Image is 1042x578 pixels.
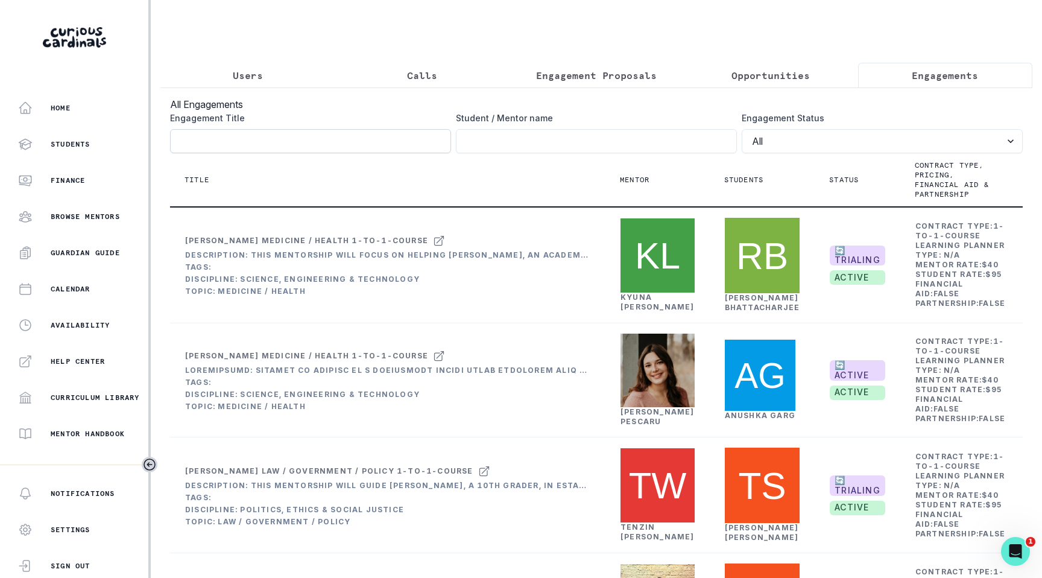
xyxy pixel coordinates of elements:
p: Notifications [51,489,115,498]
b: $ 95 [985,270,1002,279]
b: N/A [944,366,961,375]
td: Contract Type: Learning Planner Type: Mentor Rate: Student Rate: Financial Aid: Partnership: [915,451,1006,539]
div: Discipline: Science, Engineering & Technology [185,390,590,399]
div: [PERSON_NAME] Law / Government / Policy 1-to-1-course [185,466,473,476]
b: $ 40 [982,375,999,384]
p: Calendar [51,284,90,294]
div: Tags: [185,262,590,272]
span: 🔄 TRIALING [830,246,885,266]
span: 🔄 TRIALING [830,475,885,496]
p: Home [51,103,71,113]
span: 1 [1026,537,1035,547]
p: Opportunities [731,68,810,83]
p: Help Center [51,357,105,366]
b: $ 95 [985,385,1002,394]
div: Tags: [185,493,590,503]
p: Mentor [620,175,649,185]
p: Sign Out [51,561,90,571]
p: Status [829,175,859,185]
b: 1-to-1-course [915,221,1004,240]
a: Kyuna [PERSON_NAME] [620,293,695,311]
b: 1-to-1-course [915,452,1004,471]
b: false [979,529,1005,538]
div: Topic: Medicine / Health [185,287,590,296]
span: 🔄 ACTIVE [830,360,885,381]
div: Topic: Medicine / Health [185,402,590,411]
div: Description: This mentorship will guide [PERSON_NAME], a 10th grader, in establishing and leading... [185,481,590,491]
h3: All Engagements [170,97,1023,112]
p: Engagements [912,68,978,83]
label: Engagement Title [170,112,444,124]
p: Title [185,175,209,185]
p: Availability [51,320,110,330]
p: Settings [51,525,90,535]
b: false [979,414,1005,423]
td: Contract Type: Learning Planner Type: Mentor Rate: Student Rate: Financial Aid: Partnership: [915,221,1006,309]
a: [PERSON_NAME] Pescaru [620,407,695,426]
p: Mentor Handbook [51,429,125,439]
p: Guardian Guide [51,248,120,258]
p: Browse Mentors [51,212,120,221]
p: Users [233,68,263,83]
button: Toggle sidebar [142,457,157,472]
b: false [933,404,960,413]
a: [PERSON_NAME] [PERSON_NAME] [725,523,799,542]
a: Tenzin [PERSON_NAME] [620,522,695,541]
label: Engagement Status [742,112,1015,124]
p: Students [724,175,764,185]
img: Curious Cardinals Logo [43,27,106,48]
div: Description: This mentorship will focus on helping [PERSON_NAME], an academically strong 8th grad... [185,250,590,260]
td: Contract Type: Learning Planner Type: Mentor Rate: Student Rate: Financial Aid: Partnership: [915,336,1006,424]
iframe: Intercom live chat [1001,537,1030,566]
b: false [933,519,960,529]
span: active [830,501,885,515]
b: $ 40 [982,491,999,500]
p: Finance [51,176,85,185]
div: Tags: [185,378,590,387]
b: false [933,289,960,298]
span: active [830,270,885,285]
div: [PERSON_NAME] Medicine / Health 1-to-1-course [185,236,428,246]
b: N/A [944,481,961,490]
b: false [979,299,1005,308]
b: $ 40 [982,260,999,269]
b: 1-to-1-course [915,337,1004,355]
p: Calls [407,68,437,83]
b: $ 95 [985,500,1002,509]
div: Discipline: Politics, Ethics & Social Justice [185,505,590,515]
a: [PERSON_NAME] Bhattacharjee [725,293,800,312]
label: Student / Mentor name [456,112,730,124]
b: N/A [944,250,961,259]
div: Loremipsumd: Sitamet co adipisc el s doeiusmodt incidi utlab etdolorem aliq enima minimveniam qu ... [185,366,590,375]
p: Students [51,139,90,149]
p: Curriculum Library [51,393,140,402]
a: Anushka Garg [725,411,795,420]
p: Engagement Proposals [536,68,657,83]
div: [PERSON_NAME] Medicine / Health 1-to-1-course [185,351,428,361]
span: active [830,386,885,400]
div: Topic: Law / Government / Policy [185,517,590,527]
p: Contract type, pricing, financial aid & partnership [915,160,991,199]
div: Discipline: Science, Engineering & Technology [185,275,590,284]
